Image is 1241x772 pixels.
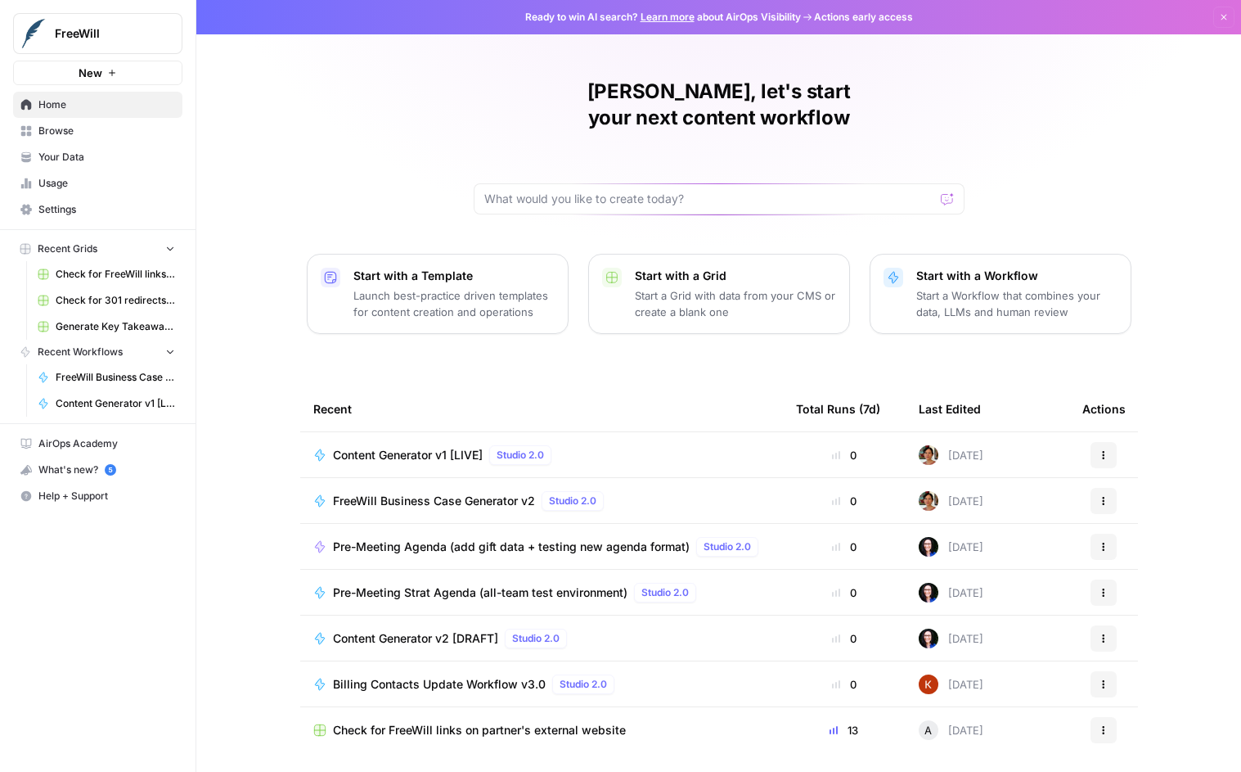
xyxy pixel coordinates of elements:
[105,464,116,476] a: 5
[13,457,182,483] button: What's new? 5
[55,25,154,42] span: FreeWill
[313,491,770,511] a: FreeWill Business Case Generator v2Studio 2.0
[796,386,880,431] div: Total Runs (7d)
[307,254,569,334] button: Start with a TemplateLaunch best-practice driven templates for content creation and operations
[704,539,751,554] span: Studio 2.0
[796,493,893,509] div: 0
[796,585,893,601] div: 0
[38,436,175,451] span: AirOps Academy
[38,489,175,503] span: Help + Support
[313,722,770,738] a: Check for FreeWill links on partner's external website
[919,629,938,648] img: qbv1ulvrwtta9e8z8l6qv22o0bxd
[635,268,836,284] p: Start with a Grid
[79,65,102,81] span: New
[549,494,596,508] span: Studio 2.0
[919,537,938,557] img: qbv1ulvrwtta9e8z8l6qv22o0bxd
[38,242,97,256] span: Recent Grids
[919,675,938,694] img: e74y9dfsxe4powjyqu60jp5it5vi
[56,370,175,385] span: FreeWill Business Case Generator v2
[333,676,546,693] span: Billing Contacts Update Workflow v3.0
[313,445,770,465] a: Content Generator v1 [LIVE]Studio 2.0
[13,118,182,144] a: Browse
[30,314,182,340] a: Generate Key Takeaways from Webinar Transcripts
[870,254,1131,334] button: Start with a WorkflowStart a Workflow that combines your data, LLMs and human review
[19,19,48,48] img: FreeWill Logo
[525,10,801,25] span: Ready to win AI search? about AirOps Visibility
[919,445,938,465] img: tqfto6xzj03xihz2u5tjniycm4e3
[38,124,175,138] span: Browse
[38,202,175,217] span: Settings
[796,676,893,693] div: 0
[333,539,690,555] span: Pre-Meeting Agenda (add gift data + testing new agenda format)
[313,629,770,648] a: Content Generator v2 [DRAFT]Studio 2.0
[30,261,182,287] a: Check for FreeWill links on partner's external website
[13,237,182,261] button: Recent Grids
[333,722,626,738] span: Check for FreeWill links on partner's external website
[38,97,175,112] span: Home
[919,537,983,557] div: [DATE]
[56,293,175,308] span: Check for 301 redirects on page Grid
[56,319,175,334] span: Generate Key Takeaways from Webinar Transcripts
[497,448,544,463] span: Studio 2.0
[13,92,182,118] a: Home
[560,677,607,692] span: Studio 2.0
[919,386,981,431] div: Last Edited
[13,144,182,170] a: Your Data
[56,396,175,411] span: Content Generator v1 [LIVE]
[814,10,913,25] span: Actions early access
[38,345,123,359] span: Recent Workflows
[38,176,175,191] span: Usage
[919,491,983,511] div: [DATE]
[353,287,555,320] p: Launch best-practice driven templates for content creation and operations
[512,631,560,646] span: Studio 2.0
[919,629,983,648] div: [DATE]
[13,340,182,364] button: Recent Workflows
[313,583,770,603] a: Pre-Meeting Strat Agenda (all-team test environment)Studio 2.0
[919,720,983,740] div: [DATE]
[641,11,695,23] a: Learn more
[919,583,983,603] div: [DATE]
[796,447,893,463] div: 0
[14,458,182,482] div: What's new?
[919,445,983,465] div: [DATE]
[313,675,770,694] a: Billing Contacts Update Workflow v3.0Studio 2.0
[796,630,893,647] div: 0
[474,79,964,131] h1: [PERSON_NAME], let's start your next content workflow
[313,386,770,431] div: Recent
[919,583,938,603] img: qbv1ulvrwtta9e8z8l6qv22o0bxd
[916,287,1117,320] p: Start a Workflow that combines your data, LLMs and human review
[38,150,175,165] span: Your Data
[13,196,182,223] a: Settings
[635,287,836,320] p: Start a Grid with data from your CMS or create a blank one
[919,491,938,511] img: tqfto6xzj03xihz2u5tjniycm4e3
[333,447,483,463] span: Content Generator v1 [LIVE]
[56,267,175,282] span: Check for FreeWill links on partner's external website
[353,268,555,284] p: Start with a Template
[13,431,182,457] a: AirOps Academy
[796,539,893,555] div: 0
[919,675,983,694] div: [DATE]
[1082,386,1126,431] div: Actions
[108,466,112,474] text: 5
[13,13,182,54] button: Workspace: FreeWill
[924,722,932,738] span: A
[13,483,182,509] button: Help + Support
[30,364,182,391] a: FreeWill Business Case Generator v2
[13,170,182,196] a: Usage
[333,585,627,601] span: Pre-Meeting Strat Agenda (all-team test environment)
[484,191,934,207] input: What would you like to create today?
[30,391,182,417] a: Content Generator v1 [LIVE]
[641,585,689,600] span: Studio 2.0
[916,268,1117,284] p: Start with a Workflow
[30,287,182,314] a: Check for 301 redirects on page Grid
[588,254,850,334] button: Start with a GridStart a Grid with data from your CMS or create a blank one
[313,537,770,557] a: Pre-Meeting Agenda (add gift data + testing new agenda format)Studio 2.0
[796,722,893,738] div: 13
[333,493,535,509] span: FreeWill Business Case Generator v2
[333,630,498,647] span: Content Generator v2 [DRAFT]
[13,61,182,85] button: New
